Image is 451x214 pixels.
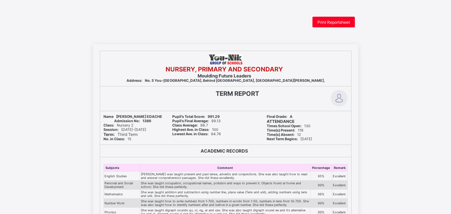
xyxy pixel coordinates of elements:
[103,164,140,172] th: Subjects
[172,115,220,119] span: 991.29
[114,119,151,123] span: 1386
[267,115,292,119] span: A
[332,181,348,190] td: Excellent
[166,65,283,73] b: NURSERY, PRIMARY AND SECONDARY
[114,119,140,123] b: Admission No:
[267,137,312,141] span: [DATE]
[127,78,142,83] b: Address:
[172,132,221,136] span: 94.76
[267,133,301,137] span: 12
[103,172,140,181] td: English Studies
[267,137,298,141] b: Next Term Begins:
[140,164,310,172] th: Comment
[310,181,332,190] td: 99%
[216,90,259,97] b: TERM REPORT
[267,128,295,133] b: Time(s) Present:
[103,199,140,208] td: Number Work
[140,181,310,190] td: She was taught occupation, occupational names, pollution and ways to prevent it. Objects found at...
[172,132,208,136] b: Lowest Ave. in Class:
[103,181,140,190] td: Personal and Social Development
[103,128,119,132] b: Session:
[172,128,209,132] b: Highest Ave. in Class:
[201,148,248,154] b: ACADEMIC RECORDS
[103,132,115,137] b: Term:
[103,190,140,199] td: Mathematics
[103,115,114,119] b: Name
[267,119,294,124] b: ATTENDANCE
[310,199,332,208] td: 99%
[127,78,325,83] span: No. 5 You-[GEOGRAPHIC_DATA], Behind [GEOGRAPHIC_DATA], [GEOGRAPHIC_DATA][PERSON_NAME],
[267,133,294,137] b: Time(s) Absent:
[103,123,114,128] b: Class:
[310,190,332,199] td: 96%
[172,119,209,123] b: Pupil's Final Average:
[103,115,162,119] span: [PERSON_NAME] EDACHE
[267,115,287,119] b: Final Grade:
[103,123,133,128] span: Nursery 2
[267,128,303,133] span: 118
[332,172,348,181] td: Excellent
[140,172,310,181] td: [PERSON_NAME] was taught present and past tense, adverbs and conjunctions. She was also taught ho...
[332,199,348,208] td: Excellent
[267,124,310,128] span: 130
[140,199,310,208] td: She was taught how to write numbers from 1-700, numbers in words from 1-50, numbers in tens from ...
[317,20,350,25] span: Print Reportsheet
[172,128,218,132] span: 100
[172,123,208,128] span: 98.7
[267,124,301,128] b: Times School Open:
[140,190,310,199] td: She was taught addition and subtraction using number line, place value (Tens and unit), adding nu...
[198,73,251,78] b: Moulding Future Leaders
[172,119,221,123] span: 99.13
[172,115,205,119] b: Pupil's Total Score:
[103,137,131,141] span: 15
[310,172,332,181] td: 95%
[332,164,348,172] th: Remark
[103,128,146,132] span: [DATE]-[DATE]
[172,123,198,128] b: Class Average:
[332,190,348,199] td: Excellent
[103,137,125,141] b: No. in Class:
[103,132,138,137] span: Third Term
[310,164,332,172] th: Percentage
